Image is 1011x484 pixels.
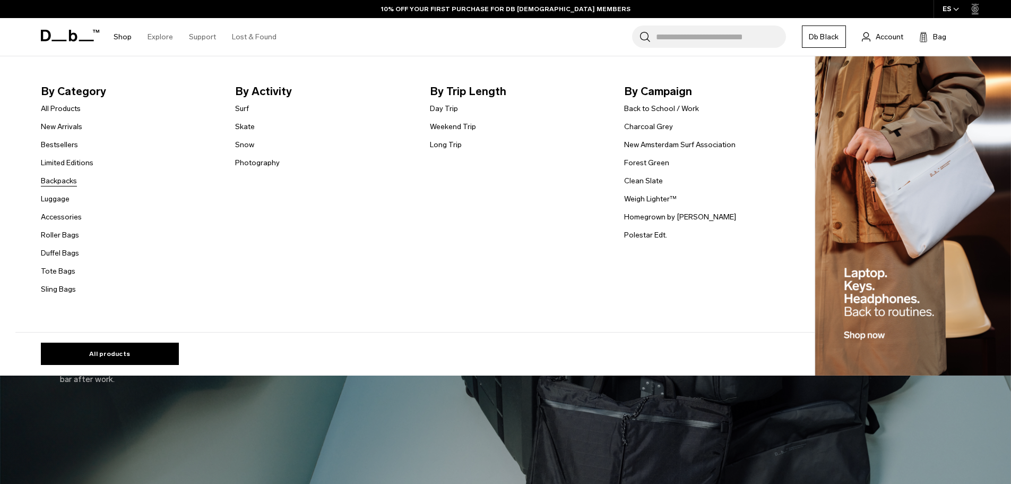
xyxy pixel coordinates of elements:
span: Account [876,31,903,43]
a: Lost & Found [232,18,276,56]
a: All Products [41,103,81,114]
a: Roller Bags [41,230,79,241]
a: Weekend Trip [430,121,476,132]
a: Back to School / Work [624,103,699,114]
a: Tote Bags [41,266,75,277]
a: Weigh Lighter™ [624,193,677,205]
a: Polestar Edt. [624,230,667,241]
a: Bestsellers [41,139,78,150]
a: Long Trip [430,139,462,150]
a: Photography [235,157,280,168]
a: Luggage [41,193,70,205]
span: By Campaign [624,83,802,100]
a: Snow [235,139,254,150]
a: Backpacks [41,175,77,186]
a: Explore [148,18,173,56]
a: Account [862,30,903,43]
a: All products [41,343,179,365]
a: Day Trip [430,103,458,114]
a: Support [189,18,216,56]
a: Db Black [802,26,846,48]
a: New Amsterdam Surf Association [624,139,736,150]
a: Shop [114,18,132,56]
span: Bag [933,31,946,43]
a: Duffel Bags [41,248,79,259]
a: Limited Editions [41,157,93,168]
a: Surf [235,103,249,114]
a: Homegrown by [PERSON_NAME] [624,211,736,223]
a: Sling Bags [41,284,76,295]
a: Skate [235,121,255,132]
a: Forest Green [624,157,669,168]
span: By Category [41,83,219,100]
button: Bag [919,30,946,43]
a: New Arrivals [41,121,82,132]
span: By Trip Length [430,83,608,100]
a: Charcoal Grey [624,121,673,132]
nav: Main Navigation [106,18,284,56]
span: By Activity [235,83,413,100]
a: 10% OFF YOUR FIRST PURCHASE FOR DB [DEMOGRAPHIC_DATA] MEMBERS [381,4,630,14]
a: Accessories [41,211,82,223]
a: Clean Slate [624,175,663,186]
